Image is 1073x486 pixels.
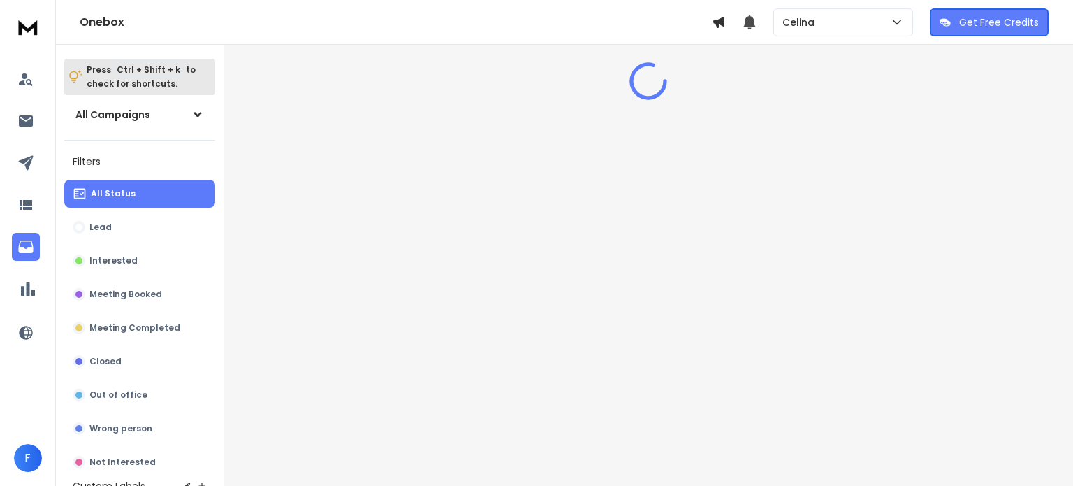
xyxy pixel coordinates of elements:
[89,423,152,434] p: Wrong person
[64,180,215,208] button: All Status
[91,188,136,199] p: All Status
[64,381,215,409] button: Out of office
[782,15,820,29] p: Celina
[64,247,215,275] button: Interested
[14,444,42,472] button: F
[959,15,1039,29] p: Get Free Credits
[64,101,215,129] button: All Campaigns
[75,108,150,122] h1: All Campaigns
[64,415,215,443] button: Wrong person
[64,448,215,476] button: Not Interested
[89,356,122,367] p: Closed
[87,63,196,91] p: Press to check for shortcuts.
[64,152,215,171] h3: Filters
[64,213,215,241] button: Lead
[14,14,42,40] img: logo
[89,255,138,266] p: Interested
[64,348,215,376] button: Closed
[64,280,215,308] button: Meeting Booked
[930,8,1049,36] button: Get Free Credits
[89,457,156,468] p: Not Interested
[89,289,162,300] p: Meeting Booked
[64,314,215,342] button: Meeting Completed
[89,389,147,401] p: Out of office
[80,14,712,31] h1: Onebox
[115,62,182,78] span: Ctrl + Shift + k
[89,322,180,334] p: Meeting Completed
[89,222,112,233] p: Lead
